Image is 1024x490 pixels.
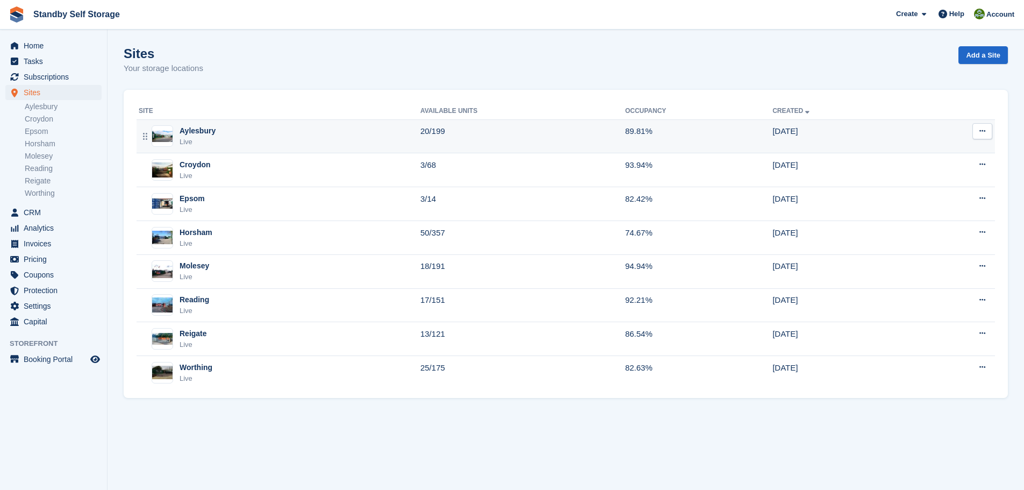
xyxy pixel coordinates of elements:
div: Croydon [180,159,211,171]
td: 3/68 [420,153,625,187]
span: Help [949,9,964,19]
div: Live [180,137,216,147]
div: Reading [180,294,209,306]
th: Available Units [420,103,625,120]
img: Image of Epsom site [152,198,173,209]
div: Live [180,238,212,249]
img: Image of Horsham site [152,231,173,245]
span: Booking Portal [24,352,88,367]
td: 82.42% [625,187,772,221]
h1: Sites [124,46,203,61]
td: [DATE] [772,187,913,221]
img: Image of Reigate site [152,333,173,345]
td: 17/151 [420,288,625,322]
span: Account [986,9,1014,20]
span: Capital [24,314,88,329]
a: menu [5,54,102,69]
td: 50/357 [420,221,625,255]
td: 3/14 [420,187,625,221]
th: Site [137,103,420,120]
a: menu [5,205,102,220]
a: menu [5,252,102,267]
a: Aylesbury [25,102,102,112]
td: 74.67% [625,221,772,255]
a: Epsom [25,126,102,137]
span: Protection [24,283,88,298]
span: Home [24,38,88,53]
td: 25/175 [420,356,625,389]
a: menu [5,299,102,314]
a: Molesey [25,151,102,161]
a: menu [5,267,102,282]
div: Live [180,272,209,282]
a: menu [5,236,102,251]
td: 93.94% [625,153,772,187]
td: 13/121 [420,322,625,356]
span: CRM [24,205,88,220]
th: Occupancy [625,103,772,120]
span: Create [896,9,918,19]
a: menu [5,283,102,298]
td: 92.21% [625,288,772,322]
img: Image of Molesey site [152,265,173,278]
img: Image of Croydon site [152,162,173,178]
div: Live [180,339,207,350]
a: Add a Site [958,46,1008,64]
span: Coupons [24,267,88,282]
div: Live [180,306,209,316]
td: 86.54% [625,322,772,356]
a: Created [772,107,812,115]
span: Storefront [10,338,107,349]
p: Your storage locations [124,62,203,75]
div: Reigate [180,328,207,339]
a: Worthing [25,188,102,198]
td: [DATE] [772,254,913,288]
a: menu [5,85,102,100]
div: Epsom [180,193,205,204]
span: Settings [24,299,88,314]
img: Image of Worthing site [152,366,173,379]
td: 89.81% [625,119,772,153]
img: Steve Hambridge [974,9,985,19]
td: 18/191 [420,254,625,288]
a: Horsham [25,139,102,149]
div: Worthing [180,362,212,373]
td: [DATE] [772,119,913,153]
td: [DATE] [772,322,913,356]
a: menu [5,38,102,53]
a: menu [5,69,102,84]
span: Analytics [24,221,88,236]
div: Horsham [180,227,212,238]
div: Live [180,204,205,215]
img: Image of Reading site [152,297,173,313]
div: Aylesbury [180,125,216,137]
a: Standby Self Storage [29,5,124,23]
img: stora-icon-8386f47178a22dfd0bd8f6a31ec36ba5ce8667c1dd55bd0f319d3a0aa187defe.svg [9,6,25,23]
td: 20/199 [420,119,625,153]
span: Pricing [24,252,88,267]
td: [DATE] [772,356,913,389]
div: Live [180,373,212,384]
a: Reigate [25,176,102,186]
img: Image of Aylesbury site [152,131,173,142]
td: [DATE] [772,221,913,255]
td: 82.63% [625,356,772,389]
div: Molesey [180,260,209,272]
td: [DATE] [772,153,913,187]
span: Tasks [24,54,88,69]
a: Croydon [25,114,102,124]
span: Sites [24,85,88,100]
a: menu [5,314,102,329]
span: Invoices [24,236,88,251]
a: Reading [25,164,102,174]
a: menu [5,221,102,236]
td: [DATE] [772,288,913,322]
td: 94.94% [625,254,772,288]
div: Live [180,171,211,181]
span: Subscriptions [24,69,88,84]
a: Preview store [89,353,102,366]
a: menu [5,352,102,367]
